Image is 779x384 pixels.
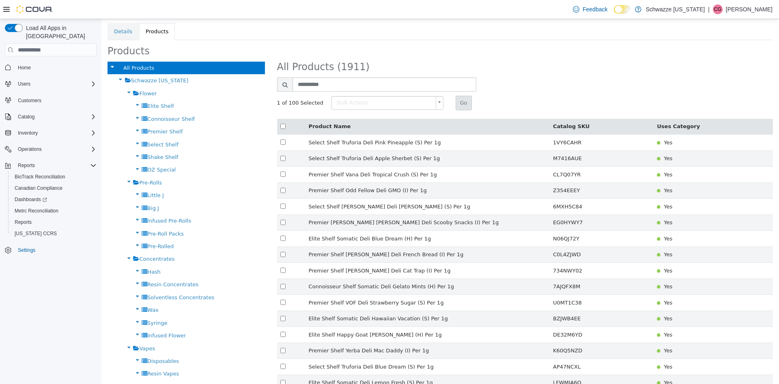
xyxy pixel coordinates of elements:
span: Catalog [18,114,34,120]
span: Flower [38,71,55,77]
span: Resin Vapes [46,352,77,358]
p: | [708,4,710,14]
button: Operations [15,144,45,154]
td: Premier Shelf Odd Fellow Deli GMO (I) Per 1g [204,163,448,180]
a: Dashboards [11,195,50,204]
span: Dashboards [15,196,47,203]
td: AP47NCXL [448,340,552,356]
span: 1 of 100 Selected [176,80,222,88]
button: Metrc Reconciliation [8,205,100,217]
span: Dashboards [11,195,97,204]
span: Products [6,26,48,38]
span: Metrc Reconciliation [15,208,58,214]
span: Load All Apps in [GEOGRAPHIC_DATA] [23,24,97,40]
td: Elite Shelf Happy Goat [PERSON_NAME] (H) Per 1g [204,308,448,324]
span: Operations [18,146,42,152]
td: Yes [552,340,671,356]
a: Home [15,63,34,73]
a: Settings [15,245,39,255]
a: [US_STATE] CCRS [11,229,60,238]
a: Customers [15,96,45,105]
span: Reports [18,162,35,169]
button: Inventory [2,127,100,139]
span: Premier Shelf [46,109,81,116]
span: Reports [15,161,97,170]
a: Bulk Actions [230,77,342,91]
button: Reports [8,217,100,228]
td: Yes [552,292,671,308]
span: Cartridges [46,365,73,371]
td: Premier Shelf [PERSON_NAME] Deli French Bread (I) Per 1g [204,227,448,244]
span: [US_STATE] CCRS [15,230,57,237]
td: 1VY6CAHR [448,116,552,132]
span: Solventless Concentrates [46,275,113,281]
button: Customers [2,94,100,106]
span: Settings [15,245,97,255]
span: Reports [11,217,97,227]
td: Yes [552,180,671,196]
td: Yes [552,356,671,372]
span: Home [15,62,97,72]
th: Uses Category [552,100,671,116]
button: [US_STATE] CCRS [8,228,100,239]
td: 734NWY02 [448,244,552,260]
a: Details [6,4,37,21]
span: Inventory [15,128,97,138]
span: Concentrates [38,237,73,243]
td: Select Shelf Truforia Deli Pink Pineapple (S) Per 1g [204,116,448,132]
td: K60Q5NZD [448,324,552,340]
button: BioTrack Reconciliation [8,171,100,182]
button: Inventory [15,128,41,138]
span: Select Shelf [46,122,77,129]
span: Washington CCRS [11,229,97,238]
span: Inventory [18,130,38,136]
td: 7AJQFX8M [448,260,552,276]
td: Yes [552,260,671,276]
td: Premier Shelf [PERSON_NAME] Deli Cat Trap (I) Per 1g [204,244,448,260]
span: Little J [46,173,62,179]
td: Yes [552,148,671,164]
td: LFWMJA6Q [448,356,552,372]
td: Yes [552,308,671,324]
span: Infused Pre-Rolls [46,199,90,205]
span: Canadian Compliance [15,185,62,191]
button: Reports [15,161,38,170]
td: Elite Shelf Somatic Deli Blue Dream (H) Per 1g [204,212,448,228]
a: Metrc Reconciliation [11,206,62,216]
span: All Products [22,46,53,52]
td: Premier Shelf Yerba Deli Mac Daddy (I) Per 1g [204,324,448,340]
span: CG [714,4,721,14]
span: Operations [15,144,97,154]
td: CL7Q07YR [448,148,552,164]
td: Connoisseur Shelf Somatic Deli Gelato Mints (H) Per 1g [204,260,448,276]
span: Disposables [46,339,77,345]
td: Elite Shelf Somatic Deli Lemon Fresh (S) Per 1g [204,356,448,372]
td: Z354EEEY [448,163,552,180]
span: Pre-Rolls [38,161,60,167]
td: U0MT1C38 [448,276,552,292]
td: Yes [552,276,671,292]
th: Catalog SKU [448,100,552,116]
span: Elite Shelf [46,84,72,90]
span: Big J [46,186,58,192]
button: Go [354,77,370,91]
td: Select Shelf [PERSON_NAME] Deli [PERSON_NAME] (S) Per 1g [204,180,448,196]
span: Bulk Actions [230,77,331,90]
button: Users [15,79,34,89]
a: Dashboards [8,194,100,205]
span: Canadian Compliance [11,183,97,193]
span: Pre-Rolled [46,224,72,230]
button: Catalog [2,111,100,122]
a: Products [38,4,73,21]
td: N06QJ72Y [448,212,552,228]
span: Resin Concentrates [46,262,97,268]
span: Shake Shelf [46,135,77,141]
span: BioTrack Reconciliation [15,174,65,180]
td: EG0HYWY7 [448,195,552,212]
td: Yes [552,163,671,180]
span: Home [18,64,31,71]
button: Settings [2,244,100,256]
button: Users [2,78,100,90]
span: Vapes [38,326,54,333]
